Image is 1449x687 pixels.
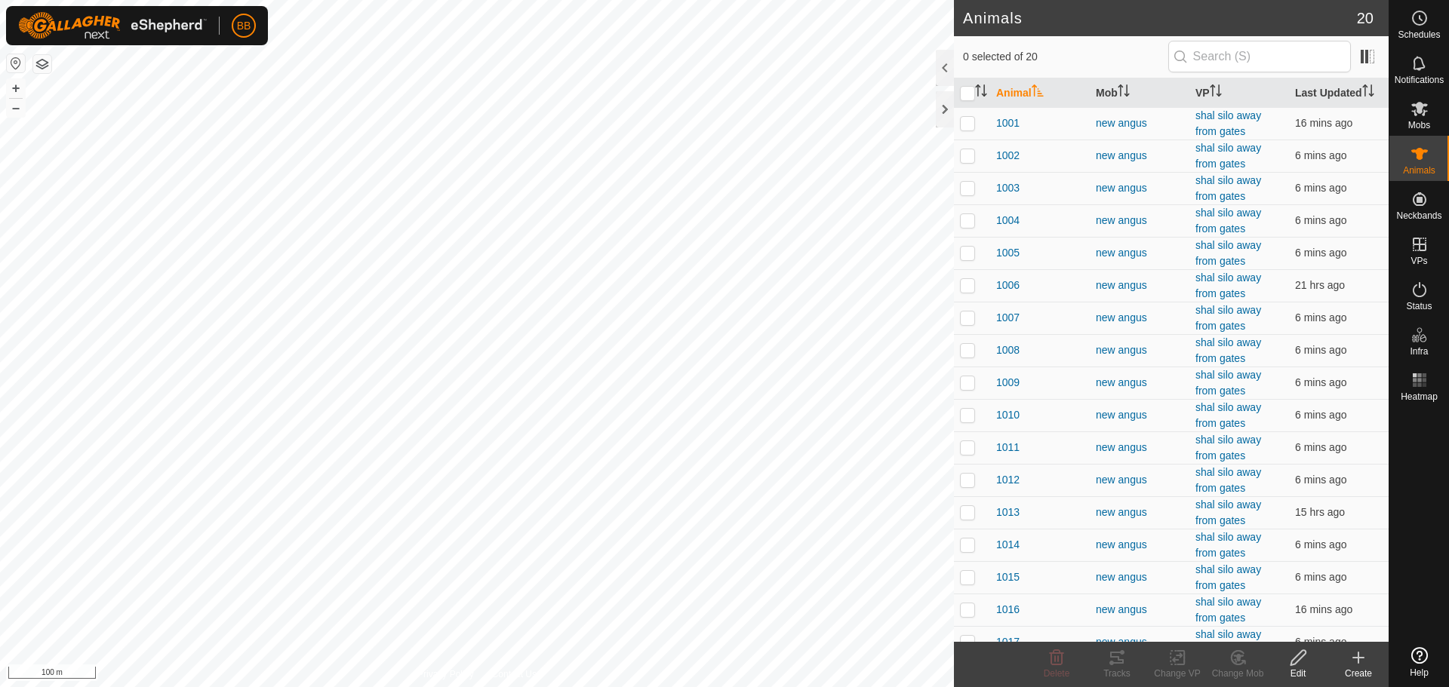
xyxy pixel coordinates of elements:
[996,342,1020,358] span: 1008
[1295,376,1346,388] span: 1 Oct 2025, 11:01 am
[1295,182,1346,194] span: 1 Oct 2025, 11:01 am
[1289,78,1389,108] th: Last Updated
[1357,7,1374,29] span: 20
[1328,667,1389,680] div: Create
[1401,392,1438,401] span: Heatmap
[1295,571,1346,583] span: 1 Oct 2025, 11:01 am
[1411,256,1427,265] span: VPs
[1195,531,1261,559] a: shal silo away from gates
[996,278,1020,293] span: 1006
[996,505,1020,520] span: 1013
[1195,563,1261,591] a: shal silo away from gates
[1295,344,1346,356] span: 1 Oct 2025, 11:01 am
[1295,506,1345,518] span: 30 Sept 2025, 8:01 pm
[1096,634,1183,650] div: new angus
[996,407,1020,423] span: 1010
[1195,498,1261,526] a: shal silo away from gates
[1195,142,1261,170] a: shal silo away from gates
[1410,668,1429,677] span: Help
[1398,30,1440,39] span: Schedules
[1389,641,1449,683] a: Help
[1396,211,1441,220] span: Neckbands
[7,54,25,72] button: Reset Map
[417,667,474,681] a: Privacy Policy
[18,12,207,39] img: Gallagher Logo
[996,634,1020,650] span: 1017
[1096,375,1183,391] div: new angus
[1195,434,1261,462] a: shal silo away from gates
[1195,109,1261,137] a: shal silo away from gates
[1295,441,1346,453] span: 1 Oct 2025, 11:01 am
[1096,115,1183,131] div: new angus
[975,87,987,99] p-sorticon: Activate to sort
[996,310,1020,326] span: 1007
[1096,310,1183,326] div: new angus
[1032,87,1044,99] p-sorticon: Activate to sort
[1207,667,1268,680] div: Change Mob
[1090,78,1189,108] th: Mob
[1295,474,1346,486] span: 1 Oct 2025, 11:01 am
[1096,569,1183,585] div: new angus
[1362,87,1374,99] p-sorticon: Activate to sort
[1096,148,1183,164] div: new angus
[1295,279,1345,291] span: 30 Sept 2025, 1:41 pm
[996,213,1020,228] span: 1004
[1295,603,1352,615] span: 1 Oct 2025, 10:51 am
[996,180,1020,196] span: 1003
[237,18,251,34] span: BB
[1406,302,1432,311] span: Status
[1096,180,1183,196] div: new angus
[996,375,1020,391] span: 1009
[1295,247,1346,259] span: 1 Oct 2025, 11:01 am
[1044,668,1070,679] span: Delete
[1096,602,1183,618] div: new angus
[996,245,1020,261] span: 1005
[1295,409,1346,421] span: 1 Oct 2025, 11:01 am
[996,537,1020,553] span: 1014
[1168,41,1351,72] input: Search (S)
[1295,311,1346,324] span: 1 Oct 2025, 11:01 am
[1195,596,1261,624] a: shal silo away from gates
[7,79,25,97] button: +
[1408,121,1430,130] span: Mobs
[1195,401,1261,429] a: shal silo away from gates
[1295,149,1346,161] span: 1 Oct 2025, 11:01 am
[1096,278,1183,293] div: new angus
[1210,87,1222,99] p-sorticon: Activate to sort
[1087,667,1147,680] div: Tracks
[1195,207,1261,235] a: shal silo away from gates
[1295,538,1346,551] span: 1 Oct 2025, 11:01 am
[1096,440,1183,455] div: new angus
[1195,174,1261,202] a: shal silo away from gates
[33,55,51,73] button: Map Layers
[996,472,1020,488] span: 1012
[1096,472,1183,488] div: new angus
[1195,369,1261,397] a: shal silo away from gates
[1195,304,1261,332] a: shal silo away from gates
[990,78,1090,108] th: Animal
[1295,636,1346,648] span: 1 Oct 2025, 11:01 am
[1096,213,1183,228] div: new angus
[1096,245,1183,261] div: new angus
[1403,166,1435,175] span: Animals
[7,99,25,117] button: –
[996,115,1020,131] span: 1001
[963,49,1168,65] span: 0 selected of 20
[1195,466,1261,494] a: shal silo away from gates
[1147,667,1207,680] div: Change VP
[1096,342,1183,358] div: new angus
[1268,667,1328,680] div: Edit
[1189,78,1289,108] th: VP
[1295,214,1346,226] span: 1 Oct 2025, 11:01 am
[996,440,1020,455] span: 1011
[963,9,1357,27] h2: Animals
[1195,336,1261,364] a: shal silo away from gates
[1395,75,1444,84] span: Notifications
[1096,407,1183,423] div: new angus
[1096,537,1183,553] div: new angus
[1295,117,1352,129] span: 1 Oct 2025, 10:51 am
[1410,347,1428,356] span: Infra
[492,667,537,681] a: Contact Us
[996,569,1020,585] span: 1015
[1096,505,1183,520] div: new angus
